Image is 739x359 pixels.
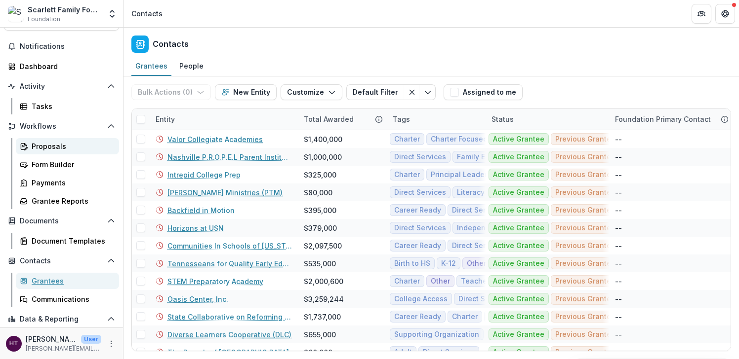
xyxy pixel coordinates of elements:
span: Foundation [28,15,60,24]
a: Grantees [16,273,119,289]
div: -- [615,294,622,304]
div: Status [486,108,609,130]
div: Foundation Primary Contact [609,114,717,124]
div: -- [615,223,622,233]
div: -- [615,241,622,251]
button: Toggle menu [420,84,436,100]
p: User [81,335,101,344]
button: Notifications [4,38,119,54]
span: Previous Grantee [555,259,616,268]
div: Payments [32,178,111,188]
div: $60,000 [304,347,332,358]
div: -- [615,276,622,287]
div: Foundation Primary Contact [609,108,733,130]
span: Active Grantee [493,188,544,197]
span: Other [431,277,450,286]
span: Direct Services [394,224,446,232]
span: Principal Leadership [431,171,502,179]
span: Previous Grantee [555,330,616,339]
a: Nashville P.R.O.P.E.L Parent Institute, INC. [167,152,292,162]
a: People [175,57,207,76]
button: Customize [281,84,342,100]
a: Diverse Learners Cooperative (DLC) [167,329,291,340]
div: Total Awarded [298,108,387,130]
div: $1,000,000 [304,152,342,162]
span: Adult [394,348,412,357]
a: The Branch of [GEOGRAPHIC_DATA] [167,347,289,358]
span: Previous Grantee [555,313,616,321]
a: [PERSON_NAME] Ministries (PTM) [167,187,283,198]
a: Grantee Reports [16,193,119,209]
span: Direct Services [458,295,510,303]
div: -- [615,170,622,180]
a: Intrepid College Prep [167,170,241,180]
div: Communications [32,294,111,304]
button: Open Activity [4,78,119,94]
div: Tags [387,108,486,130]
span: Charter Focused [431,135,488,144]
p: [PERSON_NAME][EMAIL_ADDRESS][DOMAIN_NAME] [26,344,101,353]
a: Payments [16,175,119,191]
div: Grantees [131,59,171,73]
div: -- [615,134,622,144]
span: Active Grantee [493,277,544,286]
div: -- [615,347,622,358]
div: Entity [150,114,181,124]
span: Career Ready [394,206,441,215]
span: Previous Grantee [555,295,616,303]
button: Open Contacts [4,253,119,269]
span: Teacher Leadership [461,277,531,286]
a: Proposals [16,138,119,154]
div: Grantee Reports [32,196,111,206]
span: Previous Grantee [555,242,616,250]
span: Documents [20,217,103,225]
div: $655,000 [304,329,336,340]
button: Bulk Actions (0) [131,84,211,100]
div: Entity [150,108,298,130]
span: Family Engagement [457,153,525,161]
span: Previous Grantee [555,277,616,286]
span: Independent [457,224,501,232]
span: Charter [394,135,420,144]
button: Open Workflows [4,118,119,134]
div: -- [615,187,622,198]
div: Haley Miller Test [9,340,18,347]
a: Backfield in Motion [167,205,235,215]
a: Valor Collegiate Academies [167,134,263,144]
button: Partners [692,4,711,24]
span: Active Grantee [493,242,544,250]
span: Workflows [20,122,103,131]
span: Career Ready [394,242,441,250]
div: Form Builder [32,159,111,170]
a: Oasis Center, Inc. [167,294,228,304]
span: Active Grantee [493,206,544,215]
div: Tags [387,114,416,124]
span: Direct Services [452,206,504,215]
span: Other [467,259,486,268]
div: -- [615,329,622,340]
span: College Access [394,295,448,303]
div: $535,000 [304,258,336,269]
div: -- [615,205,622,215]
div: $325,000 [304,170,336,180]
span: Active Grantee [493,153,544,161]
span: Active Grantee [493,224,544,232]
span: Active Grantee [493,259,544,268]
span: Data & Reporting [20,315,103,323]
span: K-12 [441,259,456,268]
span: Supporting Organization [394,330,479,339]
span: Notifications [20,42,115,51]
span: Previous Grantee [555,224,616,232]
span: Literacy & After School Tutoring [457,188,567,197]
button: New Entity [215,84,277,100]
a: Tennesseans for Quality Early Education (TQEE) [167,258,292,269]
div: $1,737,000 [304,312,341,322]
div: -- [615,312,622,322]
button: Default Filter [346,84,404,100]
span: Active Grantee [493,171,544,179]
span: Contacts [20,257,103,265]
